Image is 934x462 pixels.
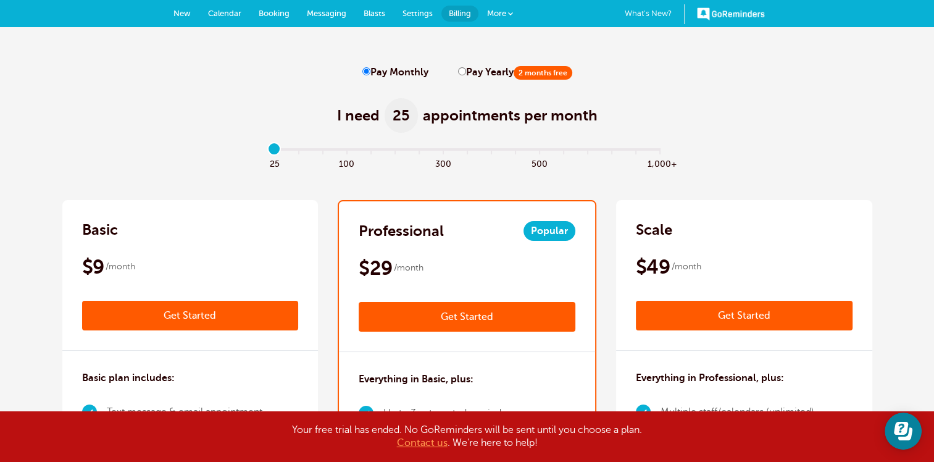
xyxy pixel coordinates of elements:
[208,9,241,18] span: Calendar
[362,67,428,78] label: Pay Monthly
[359,256,392,280] span: $29
[359,372,473,387] h3: Everything in Basic, plus:
[364,9,385,18] span: Blasts
[487,9,506,18] span: More
[337,106,380,125] span: I need
[458,67,466,75] input: Pay Yearly2 months free
[259,9,290,18] span: Booking
[335,156,359,170] span: 100
[82,254,104,279] span: $9
[431,156,455,170] span: 300
[397,437,448,448] a: Contact us
[82,371,175,385] h3: Basic plan includes:
[394,261,423,275] span: /month
[82,220,118,240] h2: Basic
[672,259,701,274] span: /month
[383,401,575,440] li: Up to 3 automated reminders per appointment
[458,67,572,78] label: Pay Yearly
[441,6,478,22] a: Billing
[625,4,685,24] a: What's New?
[648,156,672,170] span: 1,000+
[661,400,818,424] li: Multiple staff/calendars (unlimited)
[636,254,670,279] span: $49
[359,221,444,241] h2: Professional
[514,66,572,80] span: 2 months free
[262,156,286,170] span: 25
[107,400,299,439] li: Text message & email appointment reminders
[423,106,598,125] span: appointments per month
[402,9,433,18] span: Settings
[385,98,418,133] span: 25
[636,220,672,240] h2: Scale
[106,259,135,274] span: /month
[523,221,575,241] span: Popular
[362,67,370,75] input: Pay Monthly
[636,371,784,385] h3: Everything in Professional, plus:
[885,413,922,450] iframe: Resource center
[449,9,471,18] span: Billing
[527,156,551,170] span: 500
[636,301,853,330] a: Get Started
[82,301,299,330] a: Get Started
[307,9,346,18] span: Messaging
[159,424,776,450] div: Your free trial has ended. No GoReminders will be sent until you choose a plan. . We're here to h...
[173,9,191,18] span: New
[359,302,575,332] a: Get Started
